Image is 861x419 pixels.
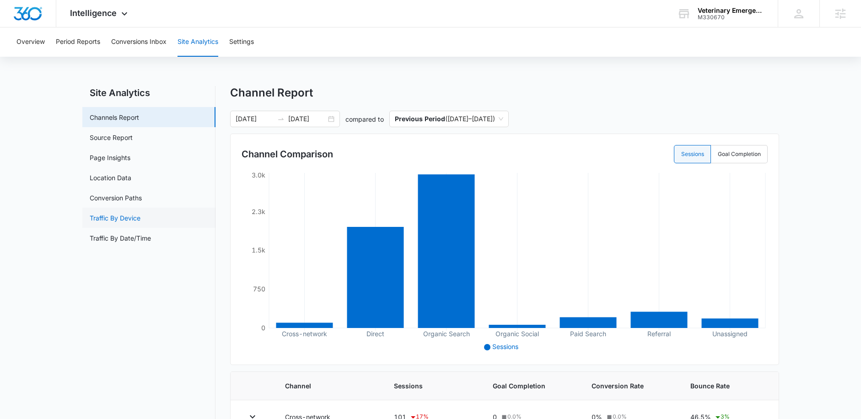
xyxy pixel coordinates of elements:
a: Page Insights [90,153,130,162]
tspan: Cross-network [282,330,327,338]
span: Channel [285,381,372,391]
span: Sessions [492,343,518,350]
tspan: 1.5k [252,246,265,254]
a: Traffic By Device [90,213,140,223]
tspan: 2.3k [252,208,265,215]
div: account name [698,7,764,14]
tspan: Unassigned [712,330,748,338]
span: Intelligence [70,8,117,18]
span: Goal Completion [493,381,570,391]
h1: Channel Report [230,86,313,100]
button: Conversions Inbox [111,27,167,57]
button: Overview [16,27,45,57]
p: Previous Period [395,115,445,123]
a: Channels Report [90,113,139,122]
tspan: Paid Search [570,330,606,338]
a: Conversion Paths [90,193,142,203]
a: Location Data [90,173,131,183]
tspan: 0 [261,324,265,332]
label: Goal Completion [711,145,768,163]
tspan: Organic Search [423,330,469,338]
a: Source Report [90,133,133,142]
label: Sessions [674,145,711,163]
a: Traffic By Date/Time [90,233,151,243]
button: Period Reports [56,27,100,57]
span: ( [DATE] – [DATE] ) [395,111,503,127]
input: Start date [236,114,274,124]
h3: Channel Comparison [242,147,333,161]
p: compared to [345,114,384,124]
input: End date [288,114,326,124]
div: account id [698,14,764,21]
tspan: Referral [647,330,671,338]
button: Site Analytics [178,27,218,57]
span: to [277,115,285,123]
span: Conversion Rate [592,381,668,391]
span: Sessions [394,381,471,391]
span: swap-right [277,115,285,123]
button: Settings [229,27,254,57]
tspan: 750 [253,285,265,293]
tspan: Organic Social [495,330,539,338]
h2: Site Analytics [82,86,215,100]
span: Bounce Rate [690,381,764,391]
tspan: 3.0k [252,171,265,179]
tspan: Direct [366,330,384,338]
